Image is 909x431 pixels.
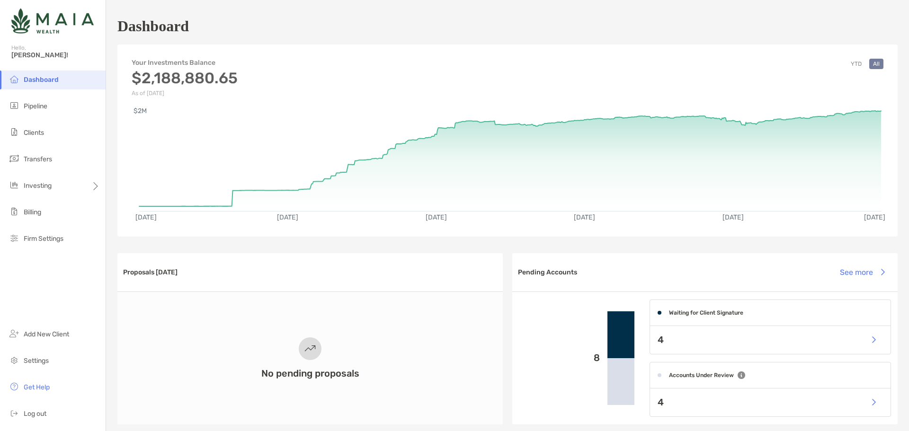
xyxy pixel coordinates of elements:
[117,18,189,35] h1: Dashboard
[669,372,734,378] h4: Accounts Under Review
[135,213,157,221] text: [DATE]
[9,381,20,392] img: get-help icon
[24,208,41,216] span: Billing
[9,100,20,111] img: pipeline icon
[24,155,52,163] span: Transfers
[277,213,298,221] text: [DATE]
[574,213,595,221] text: [DATE]
[24,235,63,243] span: Firm Settings
[123,268,178,276] h3: Proposals [DATE]
[11,51,100,59] span: [PERSON_NAME]!
[9,407,20,419] img: logout icon
[9,206,20,217] img: billing icon
[134,107,147,115] text: $2M
[132,90,238,97] p: As of [DATE]
[24,182,52,190] span: Investing
[722,213,744,221] text: [DATE]
[9,73,20,85] img: dashboard icon
[520,352,600,364] p: 8
[847,59,865,69] button: YTD
[24,102,47,110] span: Pipeline
[24,129,44,137] span: Clients
[9,354,20,366] img: settings icon
[24,383,50,391] span: Get Help
[24,357,49,365] span: Settings
[24,410,46,418] span: Log out
[11,4,94,38] img: Zoe Logo
[9,179,20,191] img: investing icon
[658,396,664,408] p: 4
[658,334,664,346] p: 4
[9,153,20,164] img: transfers icon
[9,232,20,244] img: firm-settings icon
[132,59,238,67] h4: Your Investments Balance
[832,262,892,282] button: See more
[9,126,20,138] img: clients icon
[426,213,447,221] text: [DATE]
[261,368,359,379] h3: No pending proposals
[864,213,885,221] text: [DATE]
[869,59,883,69] button: All
[669,309,743,316] h4: Waiting for Client Signature
[518,268,577,276] h3: Pending Accounts
[24,330,69,338] span: Add New Client
[132,69,238,87] h3: $2,188,880.65
[24,76,59,84] span: Dashboard
[9,328,20,339] img: add_new_client icon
